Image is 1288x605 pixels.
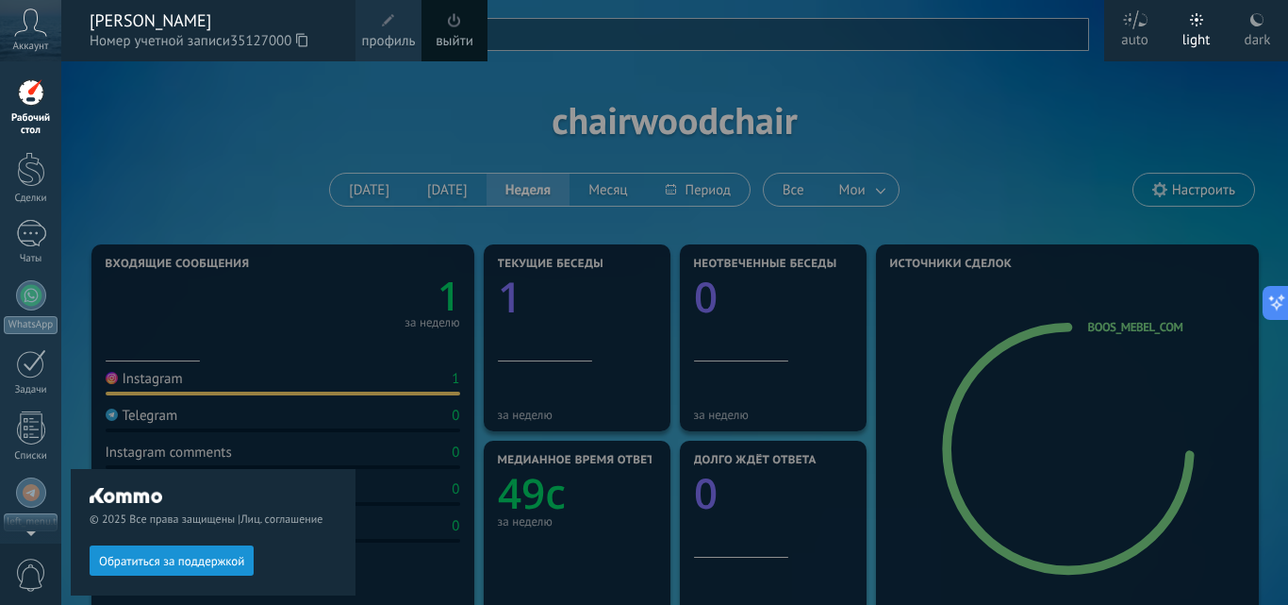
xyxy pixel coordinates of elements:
a: Лиц. соглашение [240,513,322,527]
div: dark [1245,12,1271,61]
button: Обратиться за поддержкой [90,546,254,576]
div: Списки [4,450,58,462]
span: 35127000 [230,31,307,52]
div: Сделки [4,193,58,205]
div: auto [1121,12,1148,61]
span: профиль [361,31,415,52]
div: WhatsApp [4,316,58,334]
img: left_menu.title [23,484,40,501]
a: выйти [436,31,473,52]
span: Номер учетной записи [90,31,337,52]
div: Задачи [4,384,58,396]
a: Обратиться за поддержкой [90,553,254,567]
div: left_menu.title [4,513,58,531]
span: Обратиться за поддержкой [99,555,244,568]
span: © 2025 Все права защищены | [90,513,337,527]
div: light [1182,12,1211,61]
div: Чаты [4,253,58,265]
span: Аккаунт [13,41,49,53]
div: [PERSON_NAME] [90,10,337,31]
div: Рабочий стол [4,112,58,137]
